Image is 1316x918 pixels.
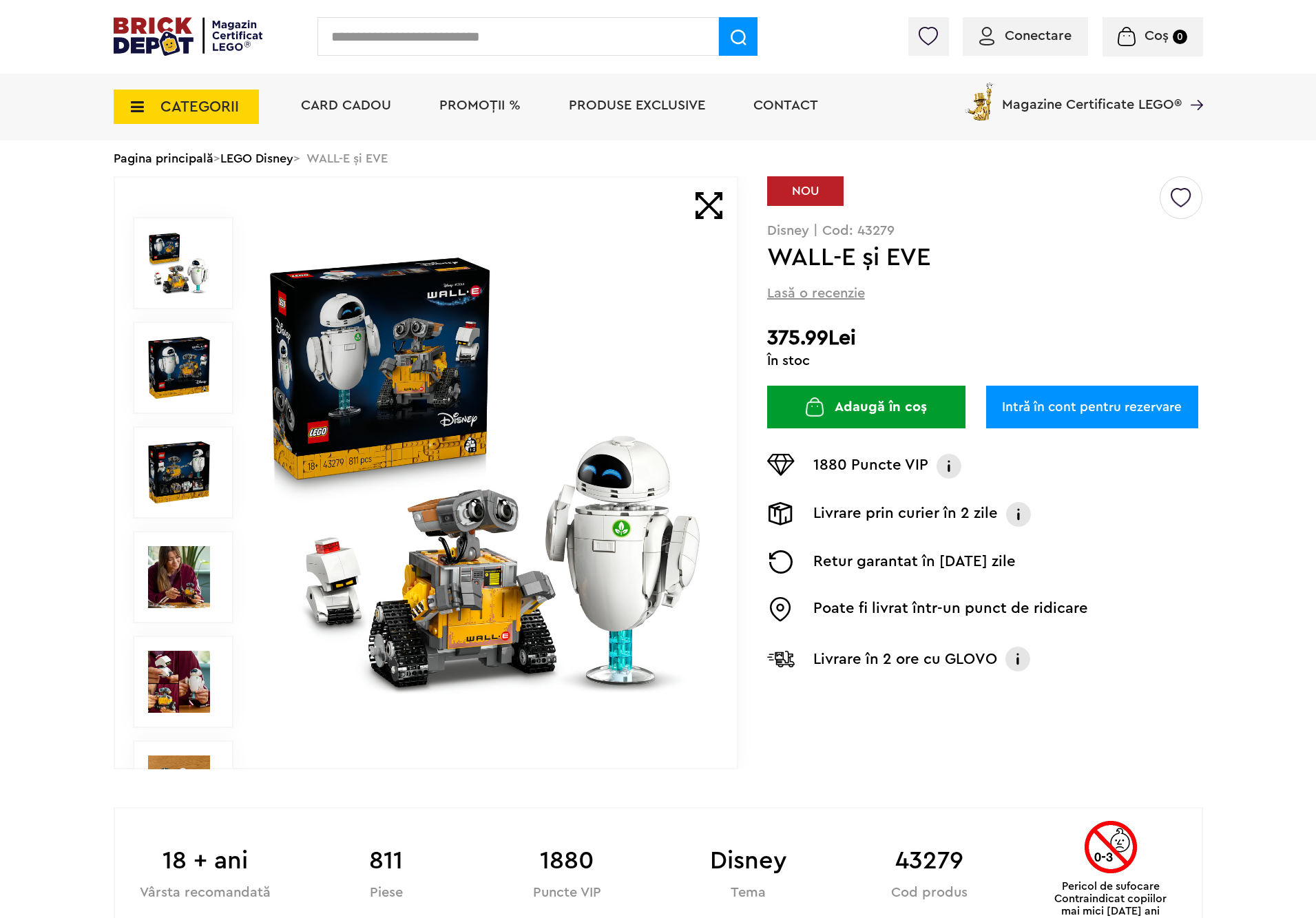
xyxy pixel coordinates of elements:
[439,98,521,112] a: PROMOȚII %
[115,842,296,879] b: 18 + ani
[148,546,210,608] img: Seturi Lego WALL-E şi EVE
[979,29,1072,43] a: Conectare
[767,284,865,303] span: Lasă o recenzie
[935,454,963,479] img: Info VIP
[477,842,658,879] b: 1880
[1182,80,1203,94] a: Magazine Certificate LEGO®
[1173,30,1187,44] small: 0
[1002,80,1182,112] span: Magazine Certificate LEGO®
[767,326,1203,351] h2: 375.99Lei
[148,337,210,399] img: WALL-E şi EVE
[767,176,844,206] div: NOU
[753,98,818,112] a: Contact
[813,550,1016,574] p: Retur garantat în [DATE] zile
[767,650,795,667] img: Livrare Glovo
[767,386,965,428] button: Adaugă în coș
[569,98,705,112] a: Produse exclusive
[767,454,795,476] img: Puncte VIP
[1005,29,1072,43] span: Conectare
[477,886,658,899] div: Puncte VIP
[813,502,998,527] p: Livrare prin curier în 2 zile
[114,140,1203,176] div: > > WALL-E şi EVE
[148,755,210,817] img: Seturi Lego LEGO 43279
[301,98,391,112] a: Card Cadou
[148,441,210,503] img: WALL-E şi EVE LEGO 43279
[658,886,839,899] div: Tema
[295,886,477,899] div: Piese
[839,842,1020,879] b: 43279
[1005,502,1032,527] img: Info livrare prin curier
[813,648,997,670] p: Livrare în 2 ore cu GLOVO
[295,842,477,879] b: 811
[839,886,1020,899] div: Cod produs
[220,152,293,165] a: LEGO Disney
[813,454,928,479] p: 1880 Puncte VIP
[114,152,213,165] a: Pagina principală
[148,232,210,294] img: WALL-E şi EVE
[986,386,1198,428] a: Intră în cont pentru rezervare
[160,99,239,114] span: CATEGORII
[148,651,210,713] img: LEGO Disney WALL-E şi EVE
[767,597,795,622] img: Easybox
[767,354,1203,368] div: În stoc
[263,251,707,694] img: WALL-E şi EVE
[1145,29,1169,43] span: Coș
[115,886,296,899] div: Vârsta recomandată
[767,224,1203,238] p: Disney | Cod: 43279
[813,597,1088,622] p: Poate fi livrat într-un punct de ridicare
[767,502,795,525] img: Livrare
[658,842,839,879] b: Disney
[1004,645,1032,673] img: Info livrare cu GLOVO
[767,550,795,574] img: Returnare
[767,245,1158,270] h1: WALL-E şi EVE
[1046,821,1176,917] div: Pericol de sufocare Contraindicat copiilor mai mici [DATE] ani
